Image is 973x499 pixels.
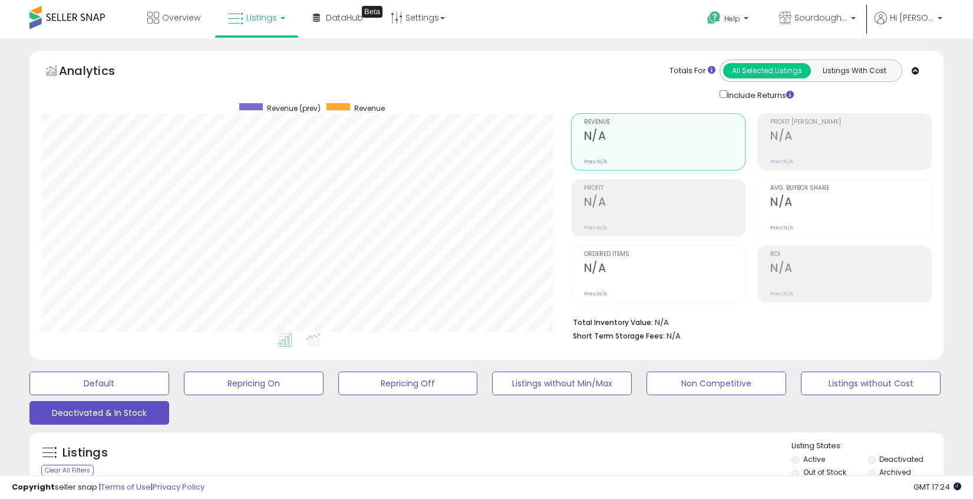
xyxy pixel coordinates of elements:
h2: N/A [770,129,931,145]
span: ROI [770,251,931,258]
div: Include Returns [711,88,808,101]
div: Clear All Filters [41,465,94,476]
button: Repricing On [184,372,324,395]
label: Out of Stock [803,467,846,477]
span: Revenue (prev) [267,103,321,113]
a: Privacy Policy [153,481,205,493]
span: Sourdough [PERSON_NAME] [794,12,847,24]
span: Listings [246,12,277,24]
label: Archived [879,467,911,477]
div: Totals For [669,65,715,77]
small: Prev: N/A [584,224,607,231]
span: 2025-09-11 17:24 GMT [913,481,961,493]
label: Active [803,454,825,464]
div: seller snap | | [12,482,205,493]
p: Listing States: [791,441,944,452]
i: Get Help [707,11,721,25]
h2: N/A [584,195,745,211]
b: Total Inventory Value: [573,317,653,327]
a: Hi [PERSON_NAME] [875,12,942,38]
span: Help [724,14,740,24]
small: Prev: N/A [584,290,607,297]
h2: N/A [770,261,931,277]
span: Ordered Items [584,251,745,258]
h5: Analytics [59,63,138,82]
label: Deactivated [879,454,923,464]
span: Revenue [354,103,385,113]
h5: Listings [62,445,108,461]
span: Overview [162,12,200,24]
div: Tooltip anchor [362,6,382,18]
button: Listings without Min/Max [492,372,632,395]
small: Prev: N/A [584,158,607,165]
button: All Selected Listings [723,63,811,78]
b: Short Term Storage Fees: [573,331,665,341]
h2: N/A [584,261,745,277]
h2: N/A [770,195,931,211]
span: Revenue [584,119,745,126]
span: DataHub [326,12,363,24]
h2: N/A [584,129,745,145]
button: Listings without Cost [801,372,941,395]
small: Prev: N/A [770,290,793,297]
button: Default [29,372,169,395]
strong: Copyright [12,481,55,493]
span: Profit [584,185,745,192]
small: Prev: N/A [770,158,793,165]
button: Non Competitive [647,372,786,395]
button: Deactivated & In Stock [29,401,169,425]
span: Avg. Buybox Share [770,185,931,192]
button: Listings With Cost [810,63,898,78]
span: N/A [667,330,681,342]
span: Hi [PERSON_NAME] [890,12,934,24]
small: Prev: N/A [770,224,793,231]
button: Repricing Off [338,372,478,395]
li: N/A [573,314,923,329]
a: Help [698,2,760,38]
span: Profit [PERSON_NAME] [770,119,931,126]
a: Terms of Use [101,481,151,493]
